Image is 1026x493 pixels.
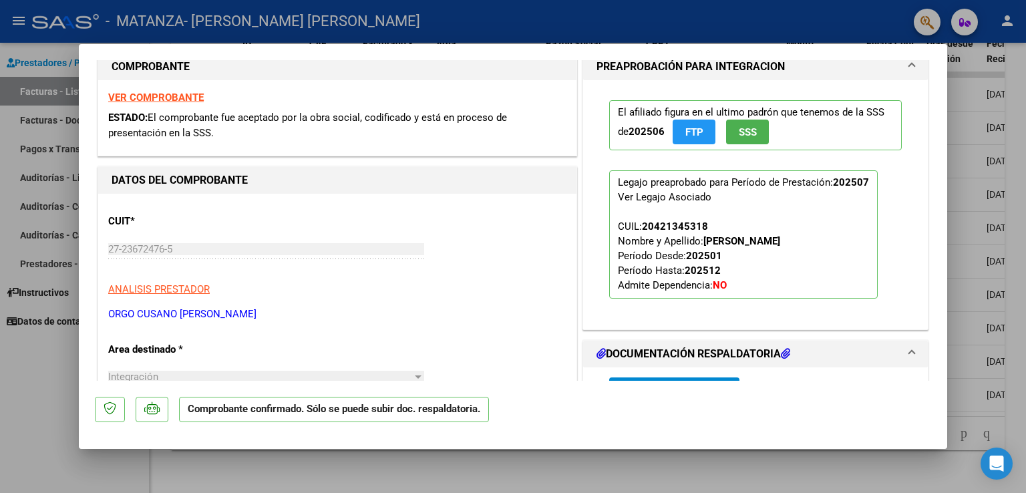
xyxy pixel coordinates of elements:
p: Comprobante confirmado. Sólo se puede subir doc. respaldatoria. [179,397,489,423]
mat-expansion-panel-header: PREAPROBACIÓN PARA INTEGRACION [583,53,928,80]
span: FTP [685,126,703,138]
strong: 202512 [685,265,721,277]
button: SSS [726,120,769,144]
p: Area destinado * [108,342,246,357]
p: Legajo preaprobado para Período de Prestación: [609,170,878,299]
div: PREAPROBACIÓN PARA INTEGRACION [583,80,928,329]
p: ORGO CUSANO [PERSON_NAME] [108,307,566,322]
p: CUIT [108,214,246,229]
p: El afiliado figura en el ultimo padrón que tenemos de la SSS de [609,100,902,150]
h1: DOCUMENTACIÓN RESPALDATORIA [596,346,790,362]
button: FTP [673,120,715,144]
h1: PREAPROBACIÓN PARA INTEGRACION [596,59,785,75]
strong: 202501 [686,250,722,262]
div: Open Intercom Messenger [981,448,1013,480]
div: Ver Legajo Asociado [618,190,711,204]
strong: DATOS DEL COMPROBANTE [112,174,248,186]
mat-expansion-panel-header: DOCUMENTACIÓN RESPALDATORIA [583,341,928,367]
strong: [PERSON_NAME] [703,235,780,247]
a: VER COMPROBANTE [108,92,204,104]
button: Agregar Documento [609,377,739,402]
span: CUIL: Nombre y Apellido: Período Desde: Período Hasta: Admite Dependencia: [618,220,780,291]
span: ESTADO: [108,112,148,124]
div: 20421345318 [642,219,708,234]
span: SSS [739,126,757,138]
strong: 202506 [629,126,665,138]
strong: 202507 [833,176,869,188]
strong: NO [713,279,727,291]
span: El comprobante fue aceptado por la obra social, codificado y está en proceso de presentación en l... [108,112,507,139]
span: ANALISIS PRESTADOR [108,283,210,295]
strong: COMPROBANTE [112,60,190,73]
span: Integración [108,371,158,383]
